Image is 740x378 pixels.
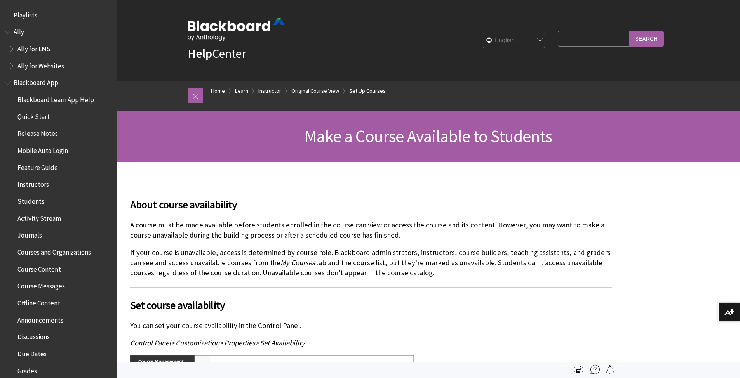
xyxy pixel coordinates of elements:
[130,220,612,240] p: A course must be made available before students enrolled in the course can view or access the cou...
[14,26,24,36] span: Ally
[235,86,248,96] a: Learn
[17,263,61,273] span: Course Content
[606,365,615,374] img: Follow this page
[291,86,339,96] a: Original Course View
[17,93,94,104] span: Blackboard Learn App Help
[17,229,42,239] span: Journals
[5,9,112,22] nav: Book outline for Playlists
[17,161,58,172] span: Feature Guide
[17,178,49,189] span: Instructors
[17,330,50,341] span: Discussions
[349,86,386,96] a: Set Up Courses
[14,76,58,87] span: Blackboard App
[17,195,44,205] span: Students
[17,364,37,375] span: Grades
[17,110,50,121] span: Quick Start
[188,46,212,61] strong: Help
[14,9,37,19] span: Playlists
[17,280,65,290] span: Course Messages
[5,26,112,73] nav: Book outline for Anthology Ally Help
[130,297,612,313] span: Set course availability
[176,338,219,347] span: Customization
[17,42,50,53] span: Ally for LMS
[629,31,664,46] input: Search
[211,86,225,96] a: Home
[188,46,246,61] a: HelpCenter
[17,347,47,358] span: Due Dates
[17,297,60,307] span: Offline Content
[258,86,281,96] a: Instructor
[260,338,305,347] span: Set Availability
[17,144,68,154] span: Mobile Auto Login
[305,125,552,147] span: Make a Course Available to Students
[130,196,612,213] span: About course availability
[17,246,91,256] span: Courses and Organizations
[130,321,612,331] p: You can set your course availability in the Control Panel.
[17,59,64,70] span: Ally for Websites
[590,365,600,374] img: More help
[130,338,612,348] p: > > >
[483,33,545,49] select: Site Language Selector
[130,248,612,278] p: If your course is unavailable, access is determined by course role. Blackboard administrators, in...
[130,338,171,347] span: Control Panel
[17,314,63,324] span: Announcements
[224,338,255,347] span: Properties
[17,127,58,138] span: Release Notes
[280,258,315,267] span: My Courses
[188,18,285,41] img: Blackboard by Anthology
[574,365,583,374] img: Print
[17,212,61,222] span: Activity Stream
